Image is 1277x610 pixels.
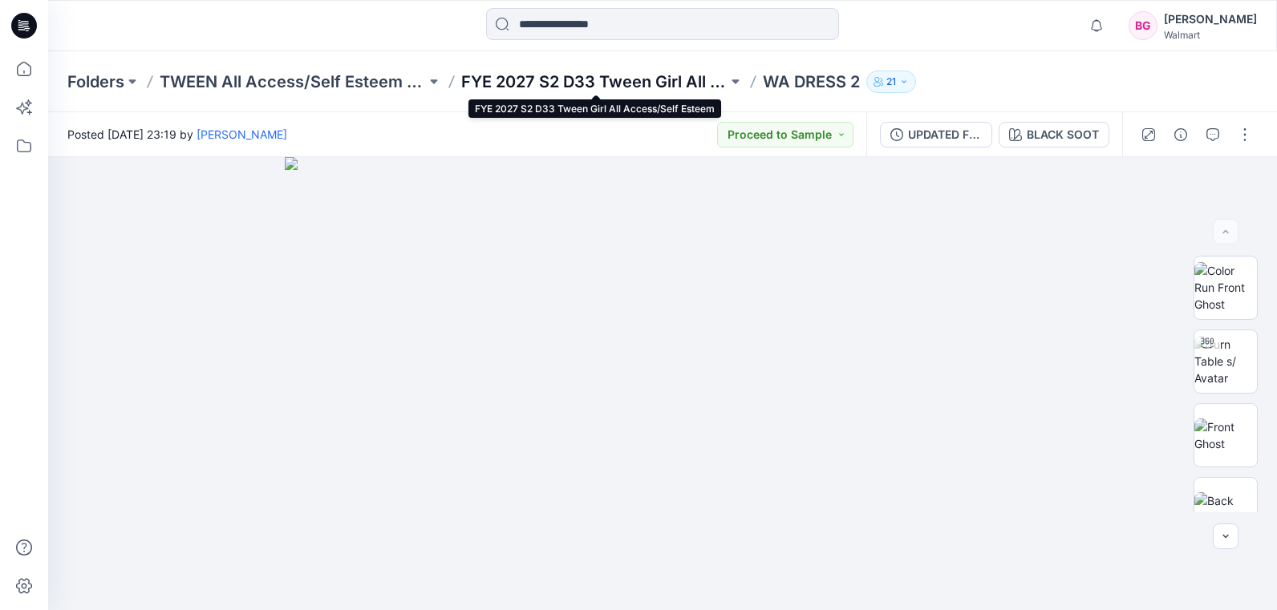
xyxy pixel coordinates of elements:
button: 21 [866,71,916,93]
img: Turn Table s/ Avatar [1194,336,1257,386]
button: UPDATED FIT/COLORS [880,122,992,147]
img: Front Ghost [1194,418,1257,452]
a: Folders [67,71,124,93]
a: [PERSON_NAME] [197,127,287,141]
div: BLACK SOOT [1027,126,1099,143]
img: Back Ghost [1194,492,1257,526]
img: eyJhbGciOiJIUzI1NiIsImtpZCI6IjAiLCJzbHQiOiJzZXMiLCJ0eXAiOiJKV1QifQ.eyJkYXRhIjp7InR5cGUiOiJzdG9yYW... [285,157,1040,610]
span: Posted [DATE] 23:19 by [67,126,287,143]
p: WA DRESS 2 [763,71,860,93]
p: 21 [886,73,896,91]
div: Walmart [1164,29,1257,41]
img: Color Run Front Ghost [1194,262,1257,313]
div: [PERSON_NAME] [1164,10,1257,29]
button: BLACK SOOT [999,122,1109,147]
div: UPDATED FIT/COLORS [908,126,982,143]
button: Details [1168,122,1194,147]
a: TWEEN All Access/Self Esteem D33 Girls [160,71,426,93]
a: FYE 2027 S2 D33 Tween Girl All Access/Self Esteem [461,71,728,93]
div: BG [1129,11,1157,40]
